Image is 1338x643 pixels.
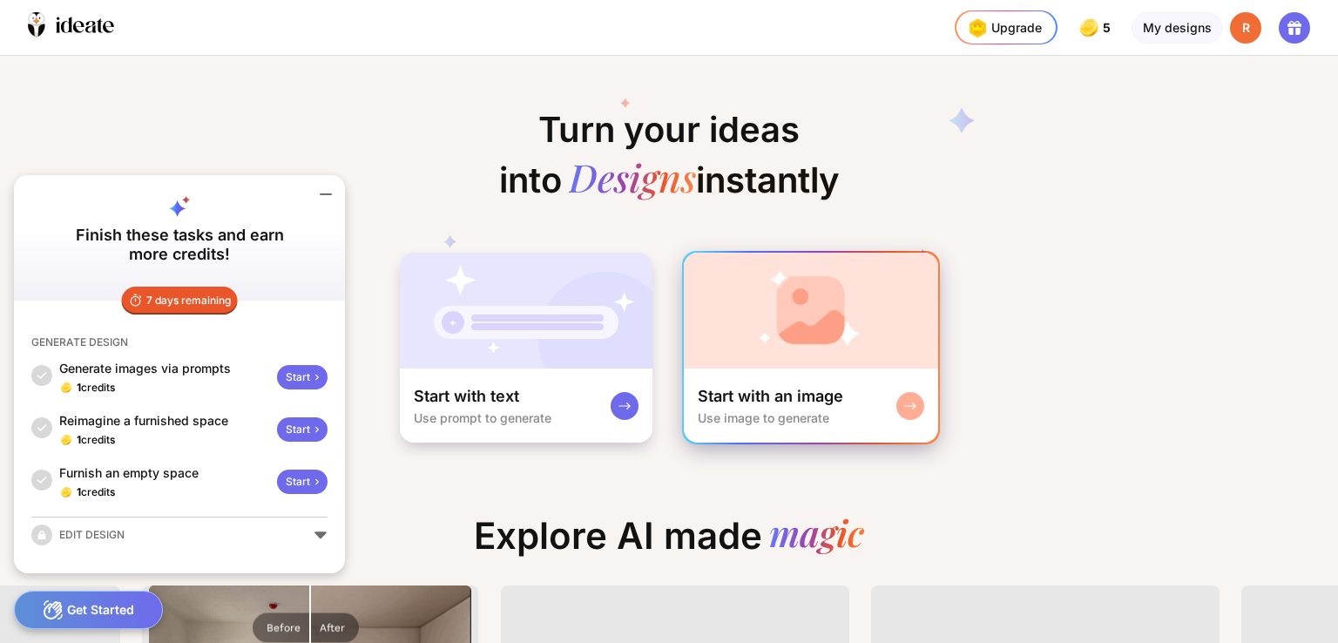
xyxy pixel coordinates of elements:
div: Start [277,365,328,389]
img: startWithImageCardBg.jpg [684,253,938,369]
div: Start [277,470,328,494]
div: GENERATE DESIGN [31,335,128,349]
span: 1 [77,433,81,446]
div: 7 days remaining [122,287,238,315]
div: Reimagine a furnished space [59,412,270,430]
div: Explore AI made [460,514,878,572]
img: startWithTextCardBg.jpg [400,253,652,369]
div: Use image to generate [698,410,829,425]
img: upgrade-nav-btn-icon.gif [963,14,991,42]
span: 1 [77,485,81,498]
span: 1 [77,381,81,394]
div: Use prompt to generate [414,410,551,425]
div: Finish these tasks and earn more credits! [64,226,295,264]
div: Start [277,417,328,442]
div: credits [77,485,115,499]
span: 5 [1103,21,1114,35]
div: Start with an image [698,386,843,407]
div: Upgrade [963,14,1042,42]
div: Start with text [414,386,519,407]
div: R [1230,12,1261,44]
div: Generate images via prompts [59,360,270,377]
div: credits [77,433,115,447]
div: magic [769,514,864,558]
div: Get Started [14,591,163,629]
div: My designs [1132,12,1223,44]
div: credits [77,381,115,395]
div: Furnish an empty space [59,464,270,482]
